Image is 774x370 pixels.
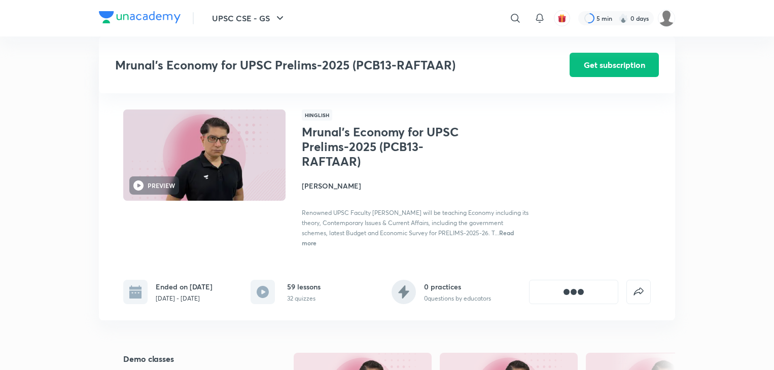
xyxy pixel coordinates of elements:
[529,280,618,304] button: [object Object]
[156,294,213,303] p: [DATE] - [DATE]
[148,181,175,190] h6: PREVIEW
[302,180,529,191] h4: [PERSON_NAME]
[658,10,675,27] img: annie
[99,11,181,26] a: Company Logo
[115,58,512,72] h3: Mrunal’s Economy for UPSC Prelims-2025 (PCB13-RAFTAAR)
[424,281,491,292] h6: 0 practices
[302,109,332,121] span: Hinglish
[123,353,261,365] h5: Demo classes
[287,281,321,292] h6: 59 lessons
[554,10,570,26] button: avatar
[156,281,213,292] h6: Ended on [DATE]
[626,280,651,304] button: false
[302,209,529,237] span: Renowned UPSC Faculty [PERSON_NAME] will be teaching Economy including its theory, Contemporary I...
[99,11,181,23] img: Company Logo
[570,53,659,77] button: Get subscription
[618,13,628,23] img: streak
[287,294,321,303] p: 32 quizzes
[122,108,287,202] img: Thumbnail
[302,125,468,168] h1: Mrunal’s Economy for UPSC Prelims-2025 (PCB13-RAFTAAR)
[424,294,491,303] p: 0 questions by educators
[206,8,292,28] button: UPSC CSE - GS
[557,14,567,23] img: avatar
